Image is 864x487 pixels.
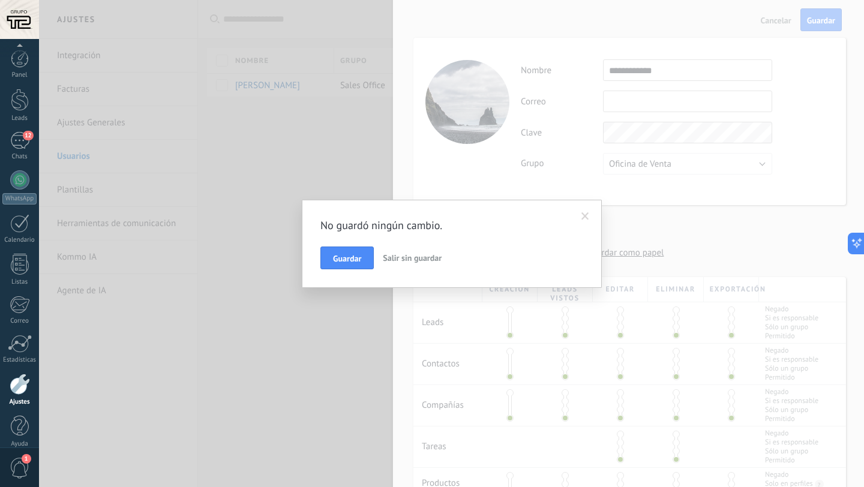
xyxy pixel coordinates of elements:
div: Correo [2,317,37,325]
button: Salir sin guardar [378,246,446,269]
span: 12 [23,131,33,140]
span: Salir sin guardar [383,252,442,263]
div: Listas [2,278,37,286]
button: Guardar [320,246,374,269]
div: Leads [2,115,37,122]
div: Panel [2,71,37,79]
span: Guardar [333,254,361,263]
div: WhatsApp [2,193,37,205]
div: Calendario [2,236,37,244]
span: 1 [22,454,31,464]
div: Estadísticas [2,356,37,364]
div: Ajustes [2,398,37,406]
h2: No guardó ningún cambio. [320,218,571,233]
div: Chats [2,153,37,161]
div: Ayuda [2,440,37,448]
